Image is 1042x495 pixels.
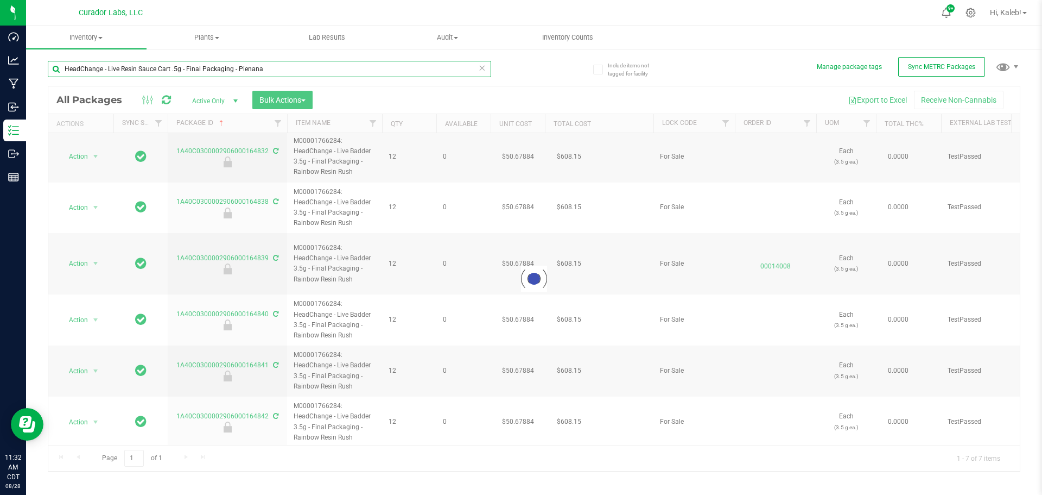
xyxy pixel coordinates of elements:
p: 11:32 AM CDT [5,453,21,482]
button: Manage package tags [817,62,882,72]
span: Plants [147,33,266,42]
div: Manage settings [964,8,977,18]
inline-svg: Inventory [8,125,19,136]
span: Sync METRC Packages [908,63,975,71]
inline-svg: Inbound [8,102,19,112]
span: Include items not tagged for facility [608,61,662,78]
a: Audit [387,26,507,49]
span: Hi, Kaleb! [990,8,1021,17]
span: 9+ [948,7,953,11]
button: Sync METRC Packages [898,57,985,77]
iframe: Resource center [11,408,43,441]
p: 08/28 [5,482,21,490]
span: Inventory [26,33,147,42]
span: Lab Results [294,33,360,42]
span: Curador Labs, LLC [79,8,143,17]
a: Plants [147,26,267,49]
a: Inventory [26,26,147,49]
span: Audit [387,33,507,42]
inline-svg: Analytics [8,55,19,66]
inline-svg: Reports [8,172,19,183]
a: Inventory Counts [507,26,628,49]
inline-svg: Manufacturing [8,78,19,89]
a: Lab Results [267,26,387,49]
inline-svg: Outbound [8,148,19,159]
span: Inventory Counts [528,33,608,42]
inline-svg: Dashboard [8,32,19,42]
input: Search Package ID, Item Name, SKU, Lot or Part Number... [48,61,491,77]
span: Clear [478,61,486,75]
